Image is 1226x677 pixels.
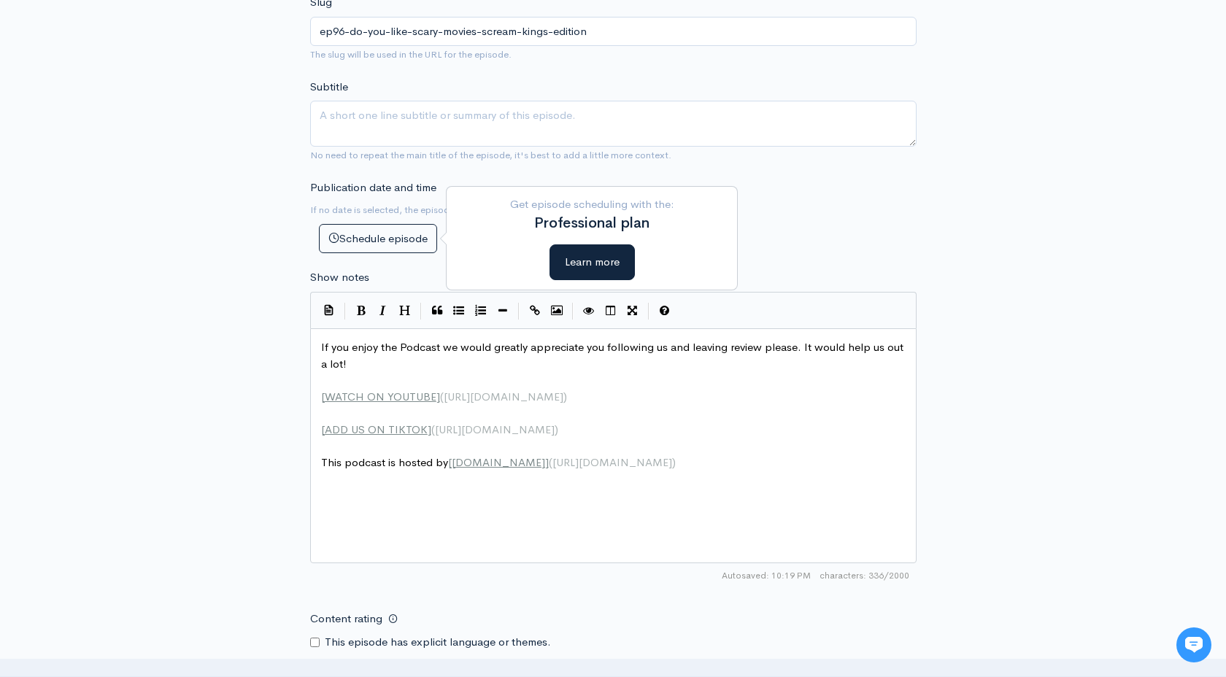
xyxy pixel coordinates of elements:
button: Bold [350,300,372,322]
label: Publication date and time [310,179,436,196]
button: Create Link [524,300,546,322]
span: ] [428,422,431,436]
h2: Just let us know if you need anything and we'll be happy to help! 🙂 [22,74,270,144]
span: New conversation [94,179,175,190]
button: Quote [426,300,448,322]
span: ] [545,455,549,469]
span: Autosaved: 10:19 PM [722,569,811,582]
button: Markdown Guide [654,300,676,322]
span: ( [549,455,552,469]
span: ] [436,390,440,403]
span: [URL][DOMAIN_NAME] [552,455,672,469]
iframe: gist-messenger-bubble-iframe [1176,627,1211,662]
i: | [344,303,346,320]
label: Subtitle [310,79,348,96]
span: [URL][DOMAIN_NAME] [435,422,555,436]
button: Toggle Fullscreen [622,300,644,322]
span: WATCH ON YOUTUBE [325,390,436,403]
button: Schedule episode [319,224,437,254]
button: Numbered List [470,300,492,322]
button: Insert Image [546,300,568,322]
span: ( [431,422,435,436]
i: | [648,303,649,320]
small: No need to repeat the main title of the episode, it's best to add a little more context. [310,149,671,161]
i: | [572,303,574,320]
input: title-of-episode [310,17,917,47]
h2: Professional plan [458,215,726,231]
span: [URL][DOMAIN_NAME] [444,390,563,403]
button: New conversation [23,170,269,199]
span: If you enjoy the Podcast we would greatly appreciate you following us and leaving review please. ... [321,340,906,371]
button: Heading [394,300,416,322]
small: The slug will be used in the URL for the episode. [310,48,512,61]
button: Toggle Side by Side [600,300,622,322]
p: Get episode scheduling with the: [458,196,726,213]
span: ) [555,422,558,436]
span: [ [321,390,325,403]
label: Show notes [310,269,369,286]
button: Insert Show Notes Template [318,299,340,321]
span: 336/2000 [820,569,909,582]
i: | [518,303,520,320]
label: Content rating [310,604,382,634]
button: Generic List [448,300,470,322]
button: Toggle Preview [578,300,600,322]
span: ) [672,455,676,469]
span: ( [440,390,444,403]
p: Find an answer quickly [20,227,272,244]
button: Insert Horizontal Line [492,300,514,322]
label: This episode has explicit language or themes. [325,634,551,651]
span: This podcast is hosted by [321,455,676,469]
i: | [420,303,422,320]
button: Italic [372,300,394,322]
span: ADD US ON TIKTOK [325,422,428,436]
input: Search articles [42,251,261,280]
span: ) [563,390,567,403]
span: [ [321,422,325,436]
small: If no date is selected, the episode will be published immediately. [310,204,584,216]
span: [DOMAIN_NAME] [452,455,545,469]
span: [ [448,455,452,469]
button: Learn more [550,244,635,280]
